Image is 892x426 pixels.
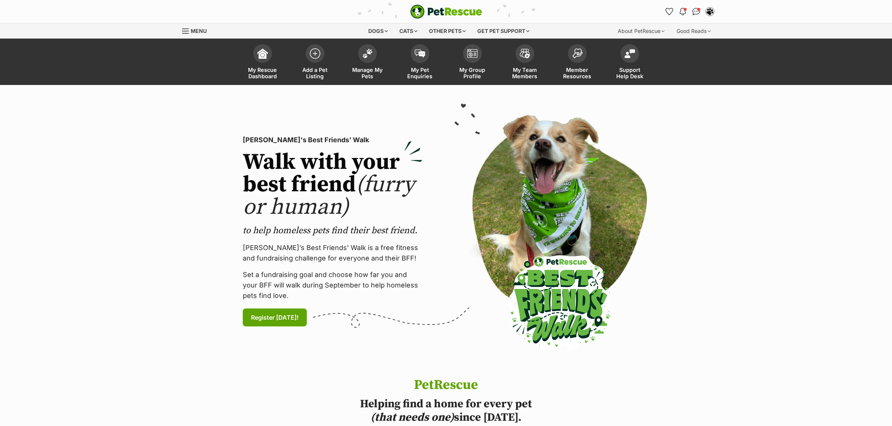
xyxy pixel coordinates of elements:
img: help-desk-icon-fdf02630f3aa405de69fd3d07c3f3aa587a6932b1a1747fa1d2bba05be0121f9.svg [625,49,635,58]
h2: Walk with your best friend [243,151,423,219]
img: chat-41dd97257d64d25036548639549fe6c8038ab92f7586957e7f3b1b290dea8141.svg [692,8,700,15]
img: logo-e224e6f780fb5917bec1dbf3a21bbac754714ae5b6737aabdf751b685950b380.svg [410,4,482,19]
a: Member Resources [551,40,604,85]
span: (furry or human) [243,171,415,221]
span: Support Help Desk [613,67,647,79]
i: (that needs one) [371,410,454,425]
a: My Group Profile [446,40,499,85]
span: Menu [191,28,207,34]
img: dashboard-icon-eb2f2d2d3e046f16d808141f083e7271f6b2e854fb5c12c21221c1fb7104beca.svg [257,48,268,59]
h1: PetRescue [331,378,562,393]
span: My Group Profile [456,67,489,79]
a: Add a Pet Listing [289,40,341,85]
a: My Pet Enquiries [394,40,446,85]
a: Register [DATE]! [243,308,307,326]
button: Notifications [677,6,689,18]
span: Manage My Pets [351,67,384,79]
span: Register [DATE]! [251,313,299,322]
p: [PERSON_NAME]'s Best Friends' Walk [243,135,423,145]
a: Conversations [690,6,702,18]
p: [PERSON_NAME]’s Best Friends' Walk is a free fitness and fundraising challenge for everyone and t... [243,243,423,264]
p: Set a fundraising goal and choose how far you and your BFF will walk during September to help hom... [243,270,423,301]
img: group-profile-icon-3fa3cf56718a62981997c0bc7e787c4b2cf8bcc04b72c1350f741eb67cf2f40e.svg [467,49,478,58]
a: Manage My Pets [341,40,394,85]
div: Cats [394,24,423,39]
button: My account [704,6,716,18]
img: member-resources-icon-8e73f808a243e03378d46382f2149f9095a855e16c252ad45f914b54edf8863c.svg [572,48,583,58]
div: About PetRescue [613,24,670,39]
a: Favourites [663,6,675,18]
div: Dogs [363,24,393,39]
img: team-members-icon-5396bd8760b3fe7c0b43da4ab00e1e3bb1a5d9ba89233759b79545d2d3fc5d0d.svg [520,49,530,58]
h2: Helping find a home for every pet since [DATE]. [331,397,562,424]
div: Good Reads [671,24,716,39]
a: Menu [182,24,212,37]
a: My Rescue Dashboard [236,40,289,85]
img: notifications-46538b983faf8c2785f20acdc204bb7945ddae34d4c08c2a6579f10ce5e182be.svg [680,8,686,15]
span: Member Resources [560,67,594,79]
p: to help homeless pets find their best friend. [243,225,423,237]
span: My Pet Enquiries [403,67,437,79]
div: Get pet support [472,24,535,39]
img: pet-enquiries-icon-7e3ad2cf08bfb03b45e93fb7055b45f3efa6380592205ae92323e6603595dc1f.svg [415,49,425,58]
a: My Team Members [499,40,551,85]
img: Lynda Smith profile pic [706,8,714,15]
a: Support Help Desk [604,40,656,85]
span: My Rescue Dashboard [246,67,279,79]
img: add-pet-listing-icon-0afa8454b4691262ce3f59096e99ab1cd57d4a30225e0717b998d2c9b9846f56.svg [310,48,320,59]
img: manage-my-pets-icon-02211641906a0b7f246fdf0571729dbe1e7629f14944591b6c1af311fb30b64b.svg [362,49,373,58]
div: Other pets [424,24,471,39]
span: Add a Pet Listing [298,67,332,79]
span: My Team Members [508,67,542,79]
ul: Account quick links [663,6,716,18]
a: PetRescue [410,4,482,19]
